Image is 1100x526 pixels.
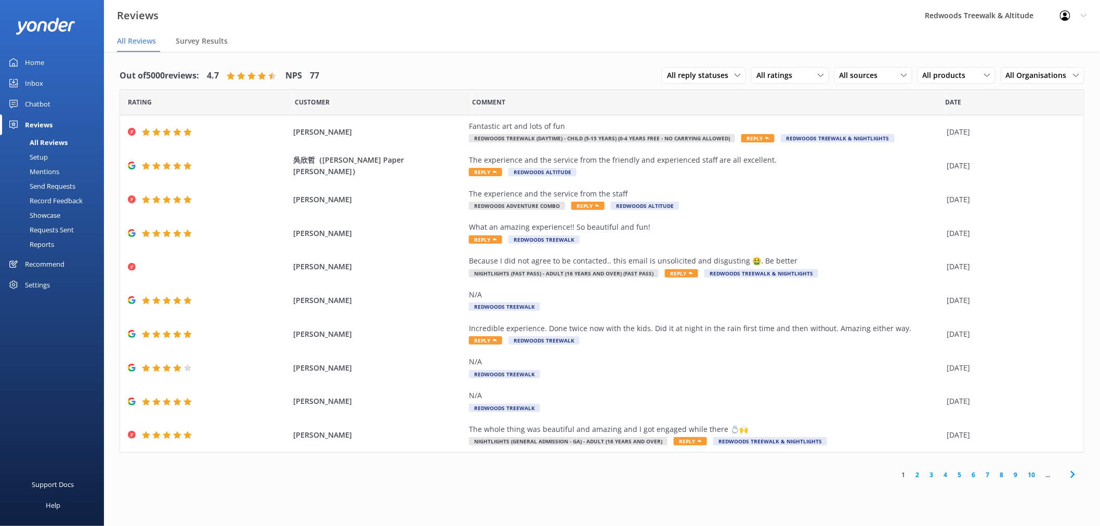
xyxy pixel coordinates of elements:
h4: 4.7 [207,69,219,83]
div: [DATE] [947,261,1071,272]
span: Reply [571,202,605,210]
div: Inbox [25,73,43,94]
div: Because I did not agree to be contacted.. this email is unsolicited and disgusting 🤮. Be better [469,255,942,267]
span: Redwoods Treewalk [469,303,540,311]
a: Send Requests [6,179,104,193]
a: Mentions [6,164,104,179]
div: The whole thing was beautiful and amazing and I got engaged while there 💍🙌 [469,424,942,435]
a: 2 [911,470,925,480]
div: Recommend [25,254,64,274]
div: Reviews [25,114,53,135]
a: 6 [967,470,981,480]
span: All reply statuses [667,70,735,81]
a: Setup [6,150,104,164]
div: Chatbot [25,94,50,114]
div: [DATE] [947,328,1071,340]
span: Reply [469,235,502,244]
span: [PERSON_NAME] [293,194,464,205]
span: Reply [469,336,502,345]
div: Reports [6,237,54,252]
span: [PERSON_NAME] [293,228,464,239]
a: 5 [953,470,967,480]
span: Reply [665,269,698,278]
div: Send Requests [6,179,75,193]
div: [DATE] [947,429,1071,441]
span: Question [473,97,506,107]
span: Reply [469,168,502,176]
div: Setup [6,150,48,164]
a: 9 [1009,470,1023,480]
span: [PERSON_NAME] [293,396,464,407]
span: Redwoods Altitude [611,202,679,210]
span: Redwoods Treewalk [469,370,540,378]
div: [DATE] [947,362,1071,374]
h4: NPS [285,69,302,83]
div: N/A [469,390,942,401]
span: Date [946,97,962,107]
div: Support Docs [32,474,74,495]
span: ... [1041,470,1056,480]
div: Showcase [6,208,60,222]
span: All sources [840,70,884,81]
span: Date [295,97,330,107]
span: [PERSON_NAME] [293,126,464,138]
div: What an amazing experience!! So beautiful and fun! [469,221,942,233]
span: Survey Results [176,36,228,46]
span: [PERSON_NAME] [293,328,464,340]
div: Fantastic art and lots of fun [469,121,942,132]
div: [DATE] [947,160,1071,172]
span: Reply [741,134,775,142]
div: [DATE] [947,228,1071,239]
div: Help [46,495,60,516]
a: 1 [897,470,911,480]
a: 7 [981,470,995,480]
span: 吳欣哲（[PERSON_NAME] Paper [PERSON_NAME]） [293,154,464,178]
span: Nightlights (Fast Pass) - Adult (16 years and over) (Fast Pass) [469,269,659,278]
div: The experience and the service from the staff [469,188,942,200]
img: yonder-white-logo.png [16,18,75,35]
span: Redwoods Altitude [508,168,577,176]
span: [PERSON_NAME] [293,429,464,441]
span: Redwoods Treewalk & Nightlights [781,134,895,142]
span: Date [128,97,152,107]
span: Redwoods Treewalk (Daytime) - Child (5-15 years) (0-4 years free - no carrying allowed) [469,134,735,142]
div: Home [25,52,44,73]
h4: Out of 5000 reviews: [120,69,199,83]
div: [DATE] [947,194,1071,205]
div: Settings [25,274,50,295]
span: Redwoods Adventure Combo [469,202,565,210]
span: All products [923,70,972,81]
span: All Organisations [1006,70,1073,81]
div: [DATE] [947,396,1071,407]
a: Record Feedback [6,193,104,208]
a: All Reviews [6,135,104,150]
span: All ratings [756,70,798,81]
div: N/A [469,289,942,300]
a: 10 [1023,470,1041,480]
div: Mentions [6,164,59,179]
span: Redwoods Treewalk & Nightlights [713,437,827,445]
div: Incredible experience. Done twice now with the kids. Did it at night in the rain first time and t... [469,323,942,334]
span: Redwoods Treewalk [508,336,580,345]
div: All Reviews [6,135,68,150]
h3: Reviews [117,7,159,24]
div: The experience and the service from the friendly and experienced staff are all excellent. [469,154,942,166]
span: Nightlights (General Admission - GA) - Adult (16 years and over) [469,437,667,445]
span: Redwoods Treewalk [508,235,580,244]
div: [DATE] [947,126,1071,138]
a: 4 [939,470,953,480]
span: All Reviews [117,36,156,46]
a: Showcase [6,208,104,222]
span: [PERSON_NAME] [293,261,464,272]
div: N/A [469,356,942,367]
span: Redwoods Treewalk & Nightlights [704,269,818,278]
div: Record Feedback [6,193,83,208]
span: [PERSON_NAME] [293,295,464,306]
span: Reply [674,437,707,445]
span: [PERSON_NAME] [293,362,464,374]
a: Requests Sent [6,222,104,237]
span: Redwoods Treewalk [469,404,540,412]
a: 3 [925,470,939,480]
h4: 77 [310,69,319,83]
a: Reports [6,237,104,252]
